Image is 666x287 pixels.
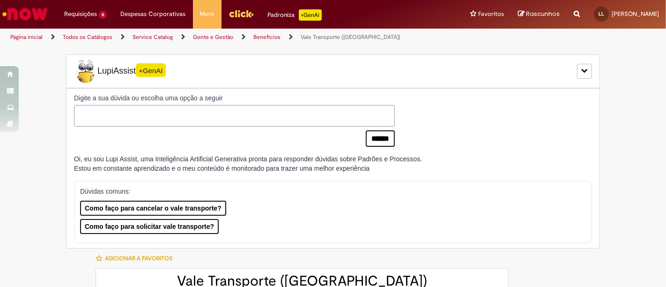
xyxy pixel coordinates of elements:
[193,33,233,41] a: Gente e Gestão
[301,33,400,41] a: Vale Transporte ([GEOGRAPHIC_DATA])
[299,9,322,21] p: +GenAi
[96,249,178,268] button: Adicionar a Favoritos
[63,33,112,41] a: Todos os Catálogos
[136,63,166,77] span: +GenAI
[80,187,578,196] p: Dúvidas comuns:
[74,93,395,103] label: Digite a sua dúvida ou escolha uma opção a seguir
[478,9,504,19] span: Favoritos
[518,10,560,19] a: Rascunhos
[74,60,97,83] img: Lupi
[74,154,422,173] div: Oi, eu sou Lupi Assist, uma Inteligência Artificial Generativa pronta para responder dúvidas sobr...
[253,33,281,41] a: Benefícios
[612,10,659,18] span: [PERSON_NAME]
[74,60,166,83] span: LupiAssist
[599,11,604,17] span: LL
[1,5,49,23] img: ServiceNow
[268,9,322,21] div: Padroniza
[526,9,560,18] span: Rascunhos
[80,201,226,216] button: Como faço para cancelar o vale transporte?
[66,54,600,88] div: LupiLupiAssist+GenAI
[64,9,97,19] span: Requisições
[7,29,437,46] ul: Trilhas de página
[10,33,43,41] a: Página inicial
[105,255,172,262] span: Adicionar a Favoritos
[200,9,215,19] span: More
[121,9,186,19] span: Despesas Corporativas
[133,33,173,41] a: Service Catalog
[80,219,219,234] button: Como faço para solicitar vale transporte?
[99,11,107,19] span: 6
[229,7,254,21] img: click_logo_yellow_360x200.png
